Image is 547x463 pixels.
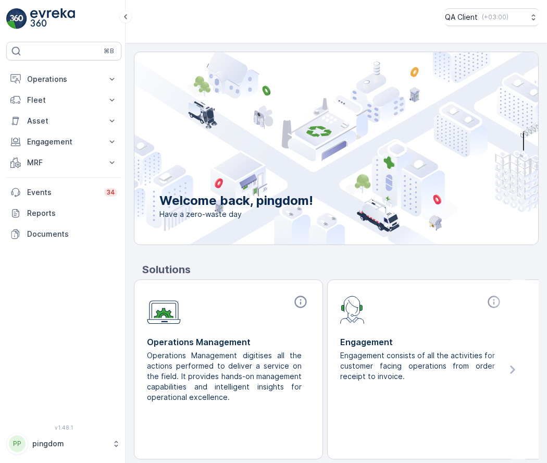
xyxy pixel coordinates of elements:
[32,438,107,449] p: pingdom
[147,350,302,403] p: Operations Management digitises all the actions performed to deliver a service on the field. It p...
[6,433,121,455] button: PPpingdom
[445,8,539,26] button: QA Client(+03:00)
[159,192,313,209] p: Welcome back, pingdom!
[6,90,121,111] button: Fleet
[88,52,538,245] img: city illustration
[482,13,508,21] p: ( +03:00 )
[106,188,115,197] p: 34
[6,69,121,90] button: Operations
[27,229,117,239] p: Documents
[6,111,121,131] button: Asset
[142,262,539,277] p: Solutions
[27,137,101,147] p: Engagement
[6,203,121,224] a: Reports
[147,295,181,324] img: module-icon
[27,116,101,126] p: Asset
[6,224,121,245] a: Documents
[159,209,313,220] span: Have a zero-waste day
[27,95,101,105] p: Fleet
[27,208,117,218] p: Reports
[27,187,98,198] p: Events
[30,8,75,29] img: logo_light-DOdMpM7g.png
[340,336,503,348] p: Engagement
[6,131,121,152] button: Engagement
[340,350,495,382] p: Engagement consists of all the activities for customer facing operations from order receipt to in...
[27,74,101,84] p: Operations
[9,435,26,452] div: PP
[445,12,478,22] p: QA Client
[6,182,121,203] a: Events34
[6,8,27,29] img: logo
[147,336,310,348] p: Operations Management
[6,424,121,431] span: v 1.48.1
[6,152,121,173] button: MRF
[27,157,101,168] p: MRF
[340,295,365,324] img: module-icon
[104,47,114,55] p: ⌘B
